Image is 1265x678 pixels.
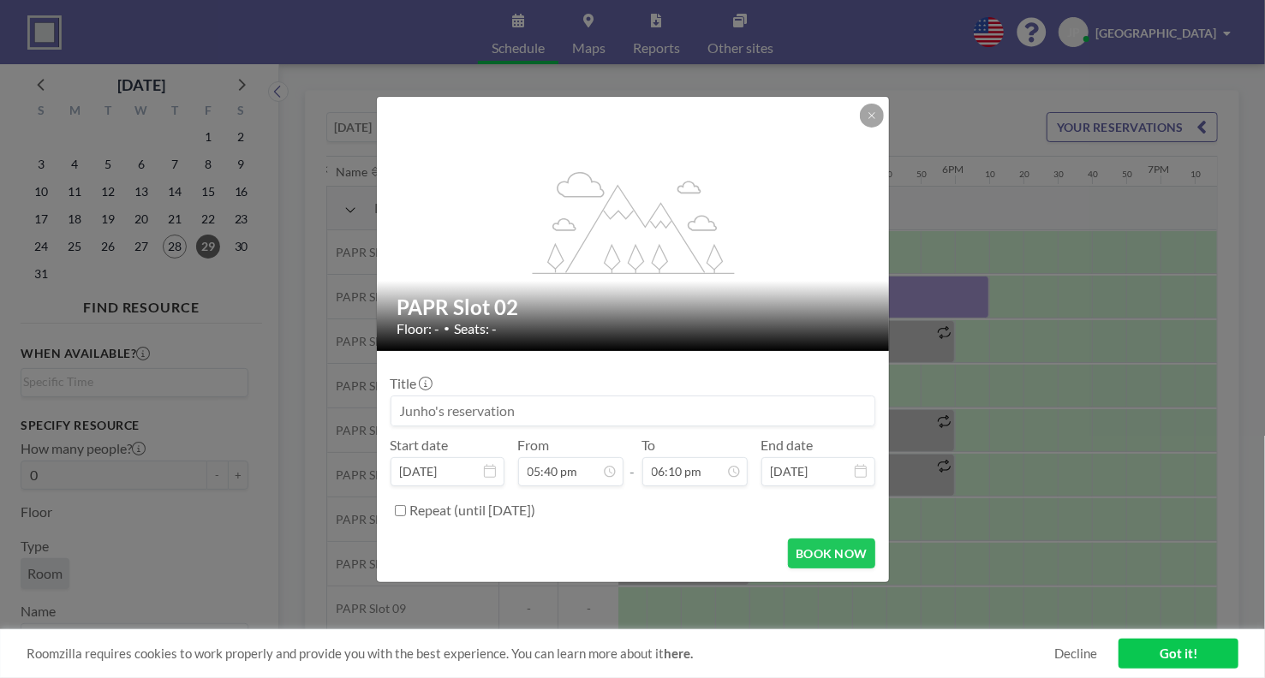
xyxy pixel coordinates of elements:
input: Junho's reservation [391,396,874,425]
a: Got it! [1119,639,1238,669]
label: End date [761,437,814,454]
span: • [445,322,451,335]
span: Roomzilla requires cookies to work properly and provide you with the best experience. You can lea... [27,645,1054,662]
label: Start date [391,437,449,454]
label: From [518,437,550,454]
span: Floor: - [397,320,440,337]
label: Title [391,375,431,392]
span: Seats: - [455,320,498,337]
span: - [630,443,635,480]
button: BOOK NOW [788,538,874,568]
h2: PAPR Slot 02 [397,294,870,320]
g: flex-grow: 1.2; [532,170,734,273]
label: Repeat (until [DATE]) [410,502,536,519]
a: Decline [1054,645,1097,662]
label: To [642,437,656,454]
a: here. [664,645,693,661]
